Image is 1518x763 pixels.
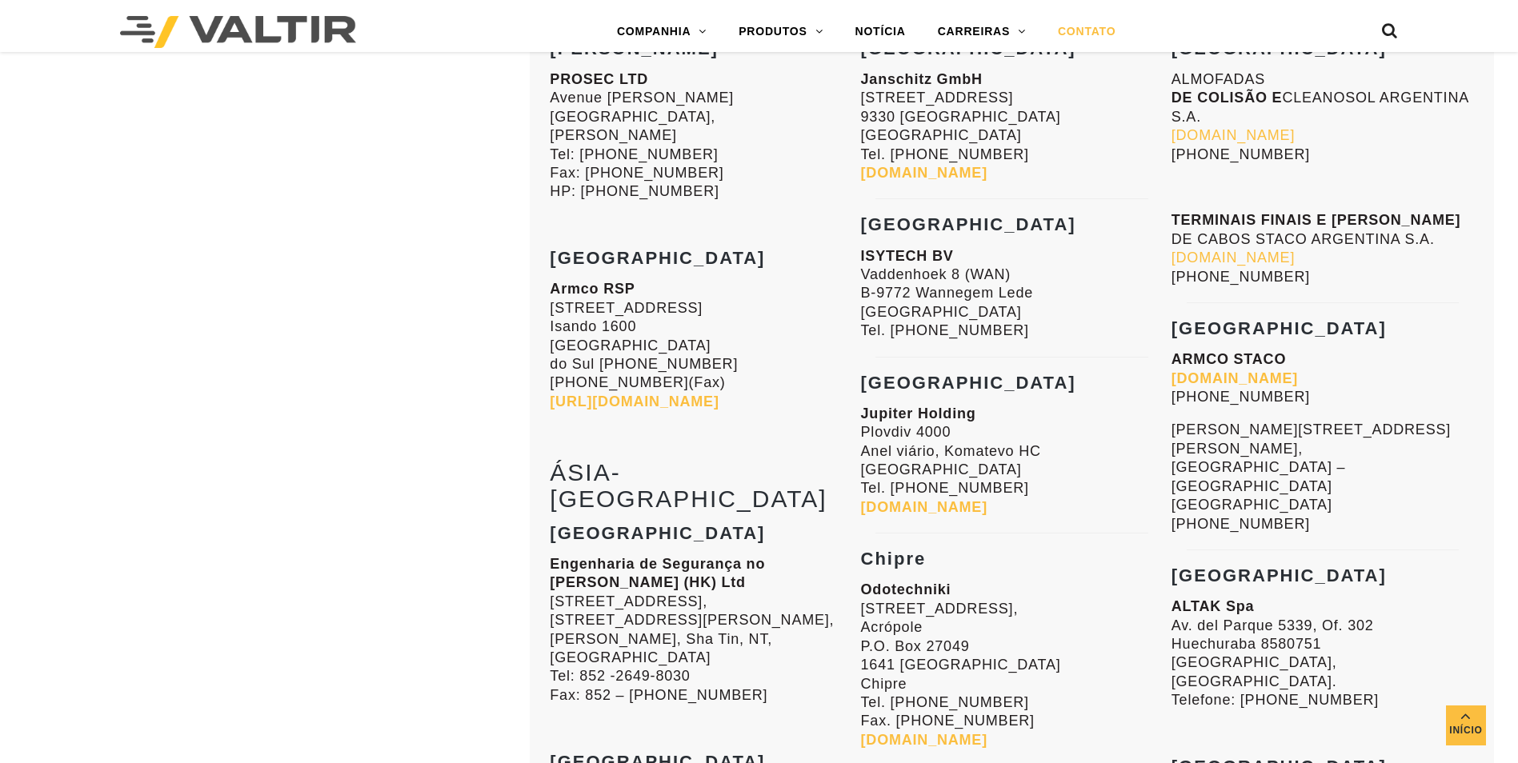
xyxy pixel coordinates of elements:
strong: Armco RSP [550,281,635,297]
a: CONTATO [1042,16,1131,48]
strong: ARMCO STACO [1172,351,1286,367]
p: [PHONE_NUMBER] [1172,350,1474,406]
a: [URL][DOMAIN_NAME] [550,393,719,409]
strong: Odotechniki [861,581,951,597]
p: Avenue [PERSON_NAME][GEOGRAPHIC_DATA], [PERSON_NAME] Tel: [PHONE_NUMBER] Fax: [PHONE_NUMBER] HP: ... [550,70,852,202]
a: [DOMAIN_NAME] [1172,127,1295,143]
a: COMPANHIA [601,16,723,48]
p: ALMOFADAS CLEANOSOL ARGENTINA S.A. [PHONE_NUMBER] [1172,70,1474,164]
strong: ALTAK Spa [1172,598,1255,614]
strong: Jupiter Holding [861,405,976,421]
p: [STREET_ADDRESS], Acrópole P.O. Box 27049 1641 [GEOGRAPHIC_DATA] Chipre Tel. [PHONE_NUMBER] Fax. ... [861,581,1164,749]
a: [DOMAIN_NAME] [1172,370,1298,386]
strong: [GEOGRAPHIC_DATA] [861,373,1076,393]
strong: [GEOGRAPHIC_DATA] [550,248,765,268]
span: Início [1446,721,1486,740]
strong: TERMINAIS FINAIS E [PERSON_NAME] [1172,212,1461,228]
strong: ISYTECH BV [861,248,954,264]
strong: [GEOGRAPHIC_DATA] [861,214,1076,234]
strong: Janschitz GmbH [861,71,983,87]
a: [DOMAIN_NAME] [861,165,987,181]
h2: ÁSIA-[GEOGRAPHIC_DATA] [550,459,852,512]
a: PRODUTOS [723,16,839,48]
a: CARREIRAS [922,16,1042,48]
strong: PROSEC LTD [550,71,648,87]
a: [DOMAIN_NAME] [861,732,987,748]
strong: DE COLISÃO E [1172,90,1283,106]
strong: Engenharia de Segurança no [PERSON_NAME] (HK) Ltd [550,556,765,590]
p: Av. del Parque 5339, Of. 302 Huechuraba 8580751 [GEOGRAPHIC_DATA], [GEOGRAPHIC_DATA]. Telefone: [... [1172,597,1474,709]
p: DE CABOS STACO ARGENTINA S.A. [PHONE_NUMBER] [1172,211,1474,286]
a: NOTÍCIA [839,16,922,48]
img: Valtir [120,16,356,48]
a: Início [1446,705,1486,745]
strong: [GEOGRAPHIC_DATA] [550,523,765,543]
strong: [GEOGRAPHIC_DATA] [1172,565,1387,585]
p: [STREET_ADDRESS] Isando 1600 [GEOGRAPHIC_DATA] do Sul [PHONE_NUMBER] [PHONE_NUMBER](Fax) [550,280,852,411]
a: [DOMAIN_NAME] [861,499,987,515]
p: [STREET_ADDRESS], [STREET_ADDRESS][PERSON_NAME], [PERSON_NAME], Sha Tin, NT, [GEOGRAPHIC_DATA] Te... [550,555,852,705]
a: [DOMAIN_NAME] [1172,250,1295,266]
strong: Chipre [861,549,927,569]
p: [STREET_ADDRESS] 9330 [GEOGRAPHIC_DATA] [GEOGRAPHIC_DATA] Tel. [PHONE_NUMBER] [861,70,1164,182]
p: Plovdiv 4000 Anel viário, Komatevo HC [GEOGRAPHIC_DATA] Tel. [PHONE_NUMBER] [861,405,1164,517]
strong: [GEOGRAPHIC_DATA] [1172,318,1387,338]
p: Vaddenhoek 8 (WAN) B-9772 Wannegem Lede [GEOGRAPHIC_DATA] Tel. [PHONE_NUMBER] [861,247,1164,341]
p: [PERSON_NAME][STREET_ADDRESS][PERSON_NAME], [GEOGRAPHIC_DATA] – [GEOGRAPHIC_DATA] [GEOGRAPHIC_DAT... [1172,421,1474,533]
